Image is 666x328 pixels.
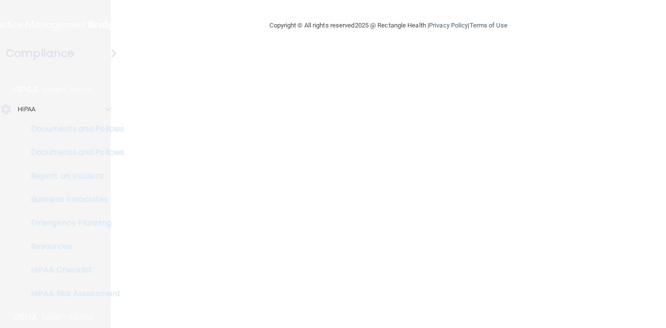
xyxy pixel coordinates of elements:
[13,84,38,96] p: HIPAA
[43,84,95,96] p: Learn More!
[13,311,38,323] p: OSHA
[18,103,36,115] p: HIPAA
[210,10,568,41] div: Copyright © All rights reserved 2025 @ Rectangle Health | |
[6,124,140,134] p: Documents and Policies
[6,47,74,60] h4: Compliance
[6,218,140,228] p: Emergency Planning
[43,311,95,323] p: Learn More!
[470,22,507,29] a: Terms of Use
[6,148,140,157] p: Documents and Policies
[6,195,140,204] p: Business Associates
[429,22,468,29] a: Privacy Policy
[6,242,140,252] p: Resources
[6,265,140,275] p: HIPAA Checklist
[6,289,140,299] p: HIPAA Risk Assessment
[6,171,140,181] p: Report an Incident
